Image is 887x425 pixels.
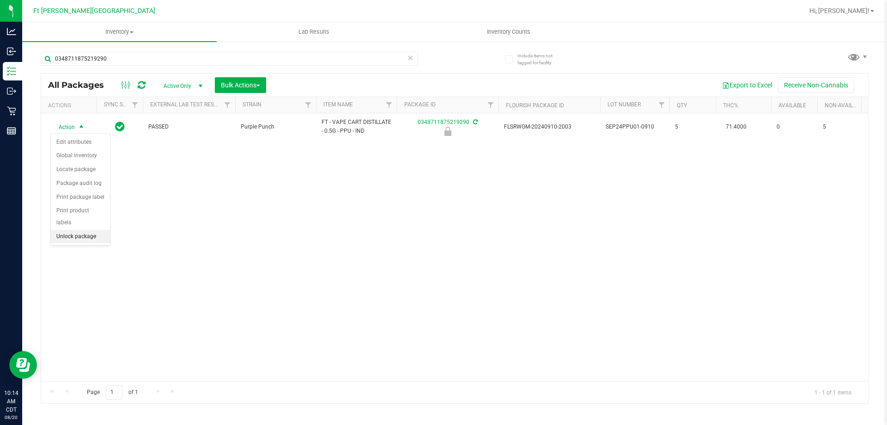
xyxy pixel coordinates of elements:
[51,191,110,204] li: Print package label
[506,102,564,109] a: Flourish Package ID
[4,389,18,414] p: 10:14 AM CDT
[608,101,641,108] a: Lot Number
[128,97,143,113] a: Filter
[4,414,18,421] p: 08/20
[51,163,110,177] li: Locate package
[50,121,75,134] span: Action
[7,47,16,56] inline-svg: Inbound
[517,52,564,66] span: Include items not tagged for facility
[104,101,140,108] a: Sync Status
[150,101,223,108] a: External Lab Test Result
[825,102,866,109] a: Non-Available
[407,52,413,64] span: Clear
[809,7,869,14] span: Hi, [PERSON_NAME]!
[778,77,854,93] button: Receive Non-Cannabis
[22,22,217,42] a: Inventory
[322,118,391,136] span: FT - VAPE CART DISTILLATE - 0.5G - PPU - IND
[404,101,436,108] a: Package ID
[221,81,260,89] span: Bulk Actions
[7,86,16,96] inline-svg: Outbound
[7,67,16,76] inline-svg: Inventory
[382,97,397,113] a: Filter
[148,123,230,131] span: PASSED
[51,177,110,191] li: Package audit log
[504,123,595,131] span: FLSRWGM-20240910-2003
[677,102,687,109] a: Qty
[51,136,110,149] li: Edit attributes
[7,126,16,136] inline-svg: Reports
[215,77,266,93] button: Bulk Actions
[7,106,16,116] inline-svg: Retail
[418,119,469,125] a: 0348711875219290
[716,77,778,93] button: Export to Excel
[48,102,93,109] div: Actions
[7,27,16,36] inline-svg: Analytics
[411,22,606,42] a: Inventory Counts
[472,119,478,125] span: Sync from Compliance System
[22,28,217,36] span: Inventory
[823,123,858,131] span: 5
[723,102,738,109] a: THC%
[807,385,859,399] span: 1 - 1 of 1 items
[220,97,235,113] a: Filter
[33,7,155,15] span: Ft [PERSON_NAME][GEOGRAPHIC_DATA]
[243,101,261,108] a: Strain
[654,97,669,113] a: Filter
[41,52,418,66] input: Search Package ID, Item Name, SKU, Lot or Part Number...
[51,204,110,229] li: Print product labels
[721,120,751,134] span: 71.4000
[323,101,353,108] a: Item Name
[474,28,543,36] span: Inventory Counts
[106,385,122,400] input: 1
[115,120,125,133] span: In Sync
[51,149,110,163] li: Global inventory
[9,351,37,379] iframe: Resource center
[286,28,342,36] span: Lab Results
[51,230,110,244] li: Unlock package
[675,123,710,131] span: 5
[301,97,316,113] a: Filter
[241,123,310,131] span: Purple Punch
[777,123,812,131] span: 0
[79,385,146,400] span: Page of 1
[606,123,664,131] span: SEP24PPU01-0910
[778,102,806,109] a: Available
[217,22,411,42] a: Lab Results
[76,121,87,134] span: select
[395,127,500,136] div: Administrative Hold
[48,80,113,90] span: All Packages
[483,97,498,113] a: Filter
